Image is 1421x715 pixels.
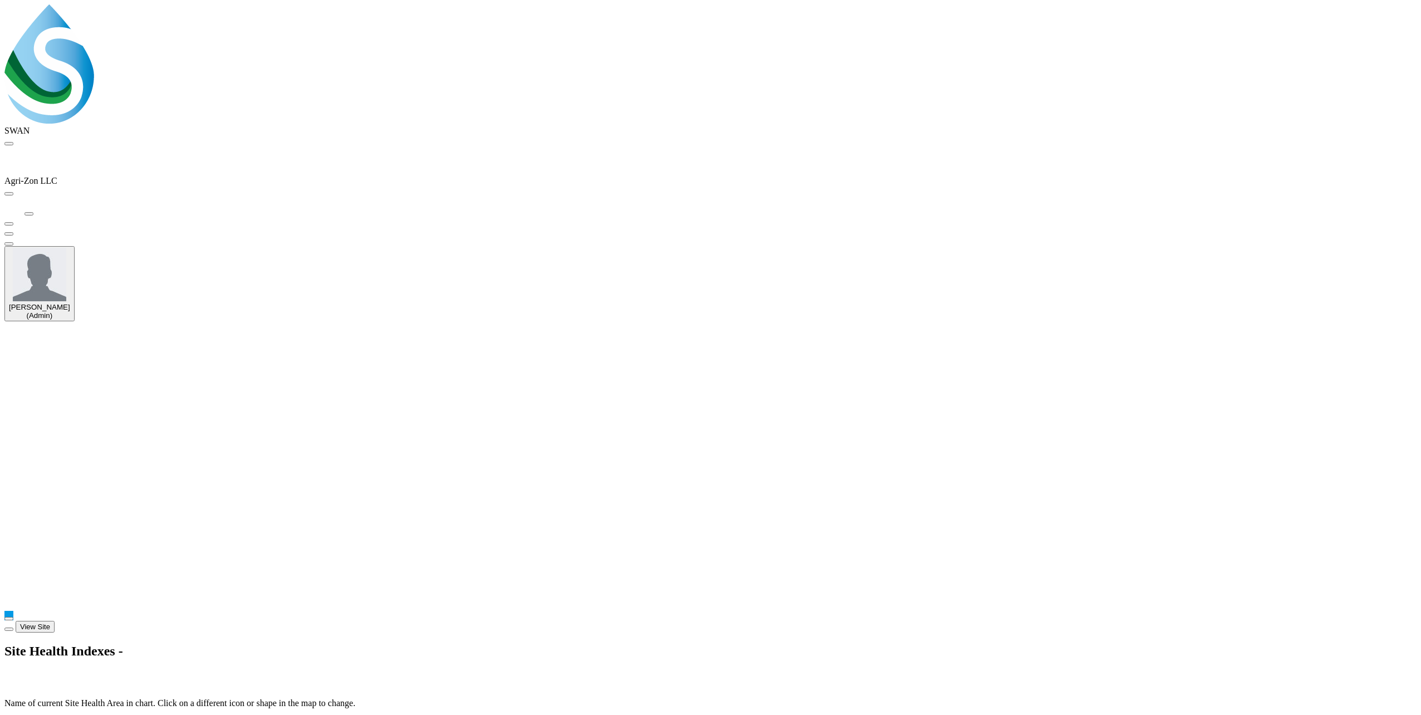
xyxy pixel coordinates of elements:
[4,4,95,124] img: SWAN-Landscape-Logo-Colour-drop.png
[16,621,55,633] button: icon-arrow-right-bold View Site
[4,617,13,620] button: Close
[20,623,50,631] span: View Site
[4,644,1417,659] h2: Site Health Indexes -
[13,248,66,301] img: profile.jpg
[4,142,13,145] button: icon-menu
[4,628,13,631] button: icon-map-marker
[4,246,75,321] button: [PERSON_NAME] (Admin) icon-chevron-down
[24,212,33,216] button: icon-bell-ring
[26,311,52,320] span: (Admin)
[4,176,1417,186] div: Agri-Zon LLC
[9,303,70,311] div: [PERSON_NAME]
[4,126,1417,136] span: SWAN
[4,698,355,708] tip-tip: Name of current Site Health Area in chart. Click on a different icon or shape in the map to change.
[4,192,13,195] button: icon-menu-down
